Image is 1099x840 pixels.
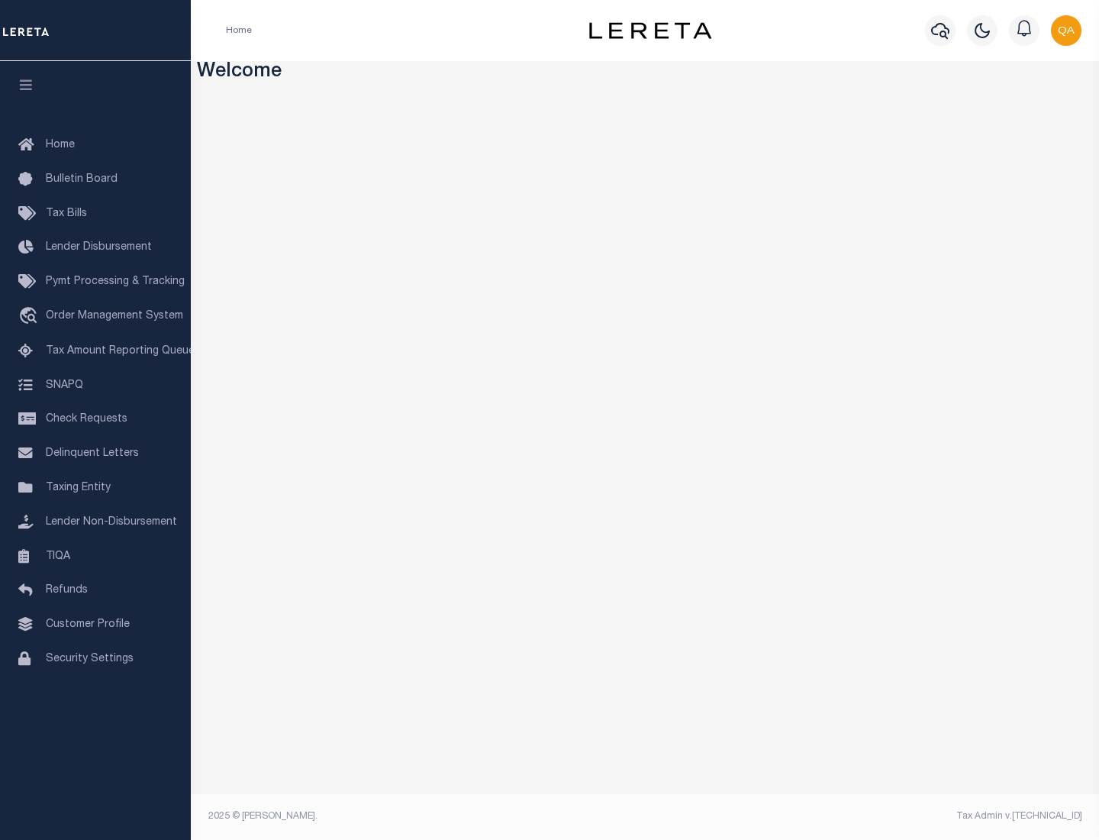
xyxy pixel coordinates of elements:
h3: Welcome [197,61,1094,85]
span: Refunds [46,585,88,596]
span: Tax Bills [46,208,87,219]
div: 2025 © [PERSON_NAME]. [197,809,646,823]
div: Tax Admin v.[TECHNICAL_ID] [656,809,1082,823]
span: Delinquent Letters [46,448,139,459]
i: travel_explore [18,307,43,327]
span: Pymt Processing & Tracking [46,276,185,287]
span: Customer Profile [46,619,130,630]
span: Home [46,140,75,150]
span: Tax Amount Reporting Queue [46,346,195,357]
img: svg+xml;base64,PHN2ZyB4bWxucz0iaHR0cDovL3d3dy53My5vcmcvMjAwMC9zdmciIHBvaW50ZXItZXZlbnRzPSJub25lIi... [1051,15,1081,46]
span: TIQA [46,551,70,561]
li: Home [226,24,252,37]
span: Bulletin Board [46,174,118,185]
span: Lender Disbursement [46,242,152,253]
span: Check Requests [46,414,127,425]
span: Order Management System [46,311,183,321]
img: logo-dark.svg [589,22,711,39]
span: Taxing Entity [46,483,111,493]
span: Lender Non-Disbursement [46,517,177,528]
span: SNAPQ [46,380,83,390]
span: Security Settings [46,654,134,664]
